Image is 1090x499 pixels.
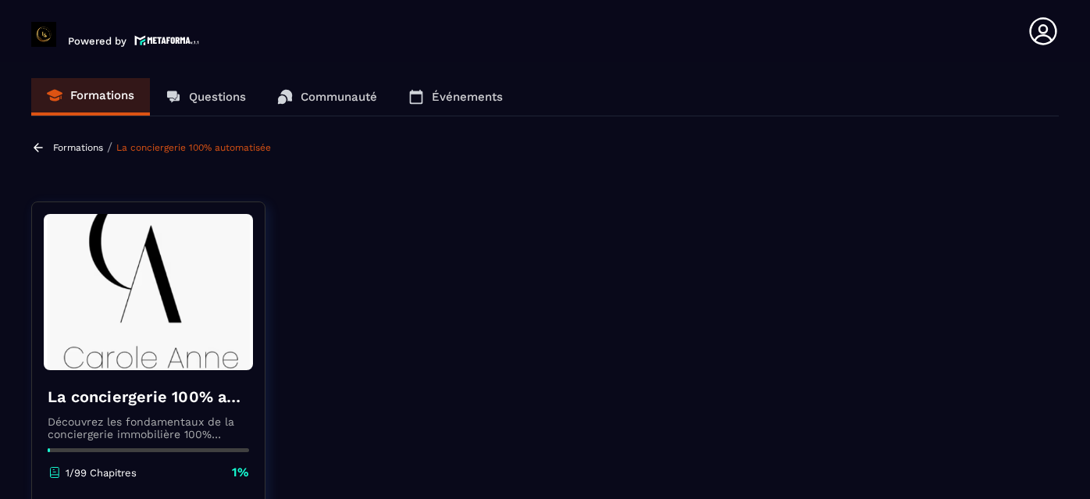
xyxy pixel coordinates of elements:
a: Formations [53,142,103,153]
a: Formations [31,78,150,116]
img: logo [134,34,200,47]
span: / [107,140,112,155]
h4: La conciergerie 100% automatisée [48,386,249,408]
p: 1/99 Chapitres [66,467,137,479]
p: Événements [432,90,503,104]
p: Questions [189,90,246,104]
p: 1% [232,464,249,481]
p: Communauté [301,90,377,104]
p: Powered by [68,35,126,47]
a: La conciergerie 100% automatisée [116,142,271,153]
p: Découvrez les fondamentaux de la conciergerie immobilière 100% automatisée. Cette formation est c... [48,415,249,440]
a: Communauté [262,78,393,116]
p: Formations [70,88,134,102]
a: Questions [150,78,262,116]
img: logo-branding [31,22,56,47]
a: Événements [393,78,518,116]
img: banner [44,214,253,370]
